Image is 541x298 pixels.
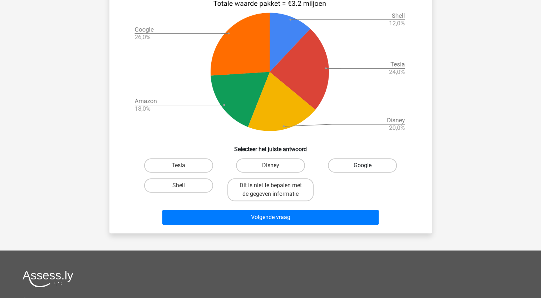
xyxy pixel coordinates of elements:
[162,210,379,225] button: Volgende vraag
[121,140,420,153] h6: Selecteer het juiste antwoord
[227,178,314,201] label: Dit is niet te bepalen met de gegeven informatie
[23,270,73,287] img: Assessly logo
[144,178,213,193] label: Shell
[236,158,305,173] label: Disney
[144,158,213,173] label: Tesla
[328,158,397,173] label: Google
